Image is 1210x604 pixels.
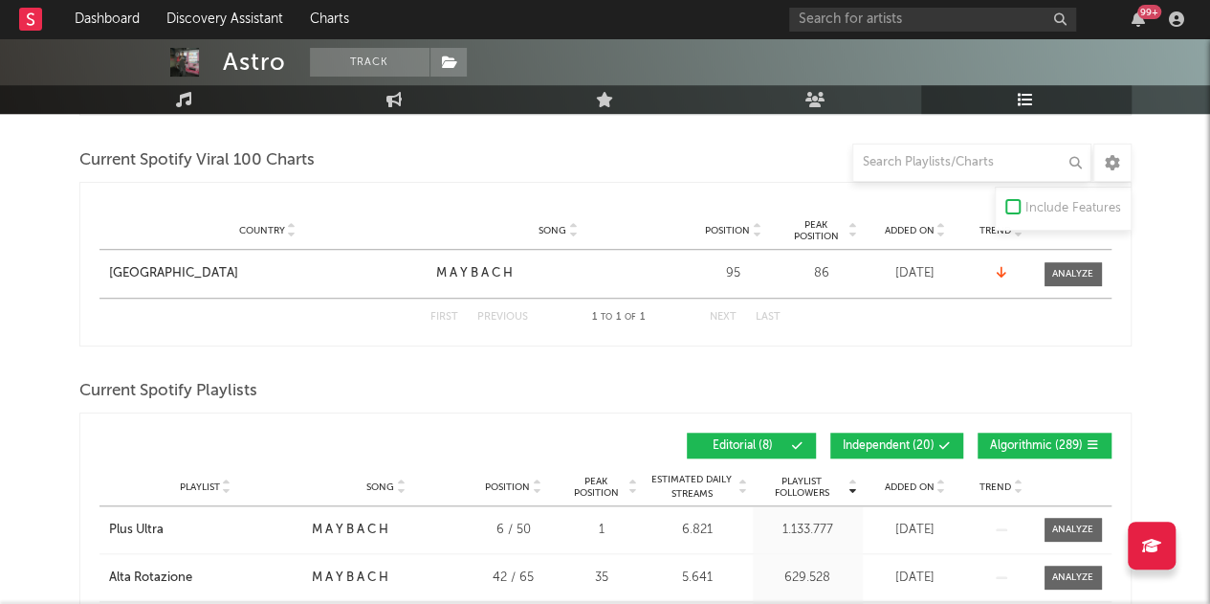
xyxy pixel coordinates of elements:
div: Plus Ultra [109,521,164,540]
div: [DATE] [868,521,963,540]
span: to [601,313,612,322]
button: First [430,312,458,323]
a: M A Y B A C H [436,264,681,283]
div: 6.821 [648,521,748,540]
span: Position [485,481,530,493]
span: Algorithmic ( 289 ) [990,440,1083,452]
span: Trend [979,225,1011,236]
div: M A Y B A C H [312,569,388,588]
div: 86 [786,264,858,283]
div: 35 [566,569,638,588]
div: 95 [691,264,777,283]
button: Track [310,48,429,77]
div: 1 1 1 [566,306,671,329]
span: Peak Position [786,219,847,242]
div: [DATE] [868,264,963,283]
span: Trend [979,481,1011,493]
div: 1 [566,521,638,540]
div: M A Y B A C H [436,264,513,283]
span: of [625,313,636,322]
button: Algorithmic(289) [978,433,1111,459]
span: Added On [885,481,935,493]
span: Country [239,225,285,236]
span: Current Spotify Playlists [79,380,257,403]
span: Playlist [180,481,220,493]
button: Last [756,312,781,323]
span: Position [705,225,750,236]
div: 629.528 [758,569,858,588]
div: 99 + [1137,5,1161,19]
a: [GEOGRAPHIC_DATA] [109,264,427,283]
span: Song [539,225,566,236]
div: [GEOGRAPHIC_DATA] [109,264,238,283]
div: 6 / 50 [471,521,557,540]
span: Estimated Daily Streams [648,473,737,502]
span: Song [366,481,394,493]
span: Peak Position [566,476,627,499]
div: 1.133.777 [758,521,858,540]
button: Previous [477,312,528,323]
div: Alta Rotazione [109,569,192,588]
div: Astro [223,48,286,77]
input: Search for artists [789,8,1076,32]
span: Independent ( 20 ) [843,440,935,452]
div: [DATE] [868,569,963,588]
div: 5.641 [648,569,748,588]
span: Editorial ( 8 ) [699,440,787,452]
span: Current Spotify Viral 100 Charts [79,149,315,172]
button: Editorial(8) [687,433,816,459]
a: Plus Ultra [109,521,302,540]
button: Independent(20) [830,433,963,459]
div: 42 / 65 [471,569,557,588]
button: 99+ [1132,11,1145,27]
div: Include Features [1025,197,1121,220]
span: Added On [885,225,935,236]
input: Search Playlists/Charts [852,144,1091,182]
span: Playlist Followers [758,476,847,499]
a: Alta Rotazione [109,569,302,588]
div: M A Y B A C H [312,521,388,540]
button: Next [710,312,737,323]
